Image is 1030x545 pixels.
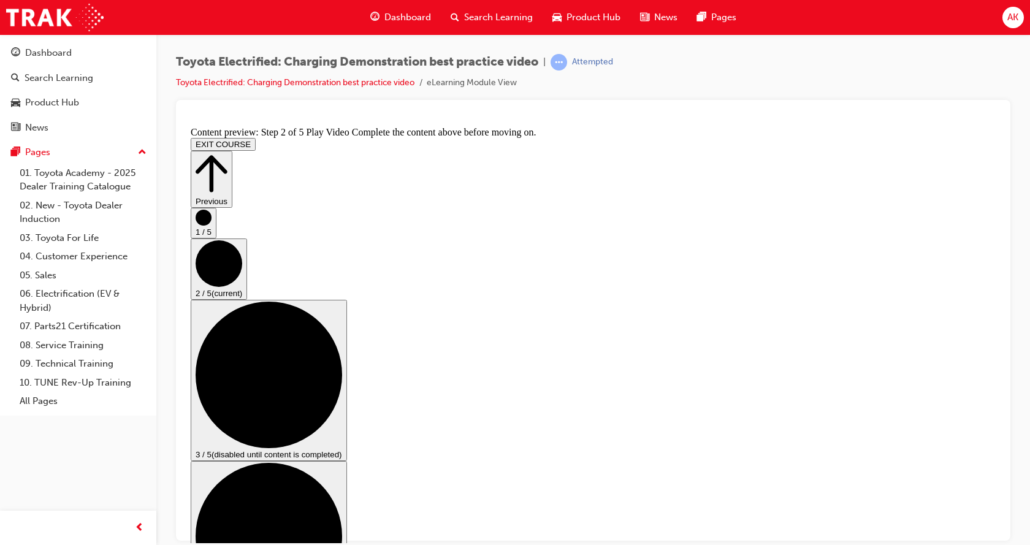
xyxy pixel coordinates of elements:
li: eLearning Module View [427,76,517,90]
a: 06. Electrification (EV & Hybrid) [15,284,151,317]
span: pages-icon [697,10,706,25]
a: 01. Toyota Academy - 2025 Dealer Training Catalogue [15,164,151,196]
span: Dashboard [384,10,431,25]
a: pages-iconPages [687,5,746,30]
a: 03. Toyota For Life [15,229,151,248]
span: guage-icon [370,10,380,25]
span: News [654,10,677,25]
span: 3 / 5 [10,328,26,337]
div: News [25,121,48,135]
button: 2 / 5(current) [5,116,61,178]
div: Content preview: Step 2 of 5 Play Video Complete the content above before moving on. [5,5,810,16]
span: prev-icon [135,520,144,536]
button: Pages [5,141,151,164]
a: 02. New - Toyota Dealer Induction [15,196,151,229]
span: AK [1007,10,1018,25]
span: Toyota Electrified: Charging Demonstration best practice video [176,55,538,69]
span: search-icon [451,10,459,25]
a: search-iconSearch Learning [441,5,543,30]
span: pages-icon [11,147,20,158]
button: 1 / 5 [5,86,31,116]
span: Previous [10,75,42,84]
span: Pages [711,10,736,25]
a: guage-iconDashboard [360,5,441,30]
div: Search Learning [25,71,93,85]
a: Search Learning [5,67,151,90]
span: 1 / 5 [10,105,26,115]
div: Dashboard [25,46,72,60]
a: 07. Parts21 Certification [15,317,151,336]
a: Product Hub [5,91,151,114]
span: car-icon [11,97,20,109]
a: 08. Service Training [15,336,151,355]
span: | [543,55,546,69]
img: Trak [6,4,104,31]
button: 3 / 5(disabled until content is completed) [5,178,161,339]
a: Toyota Electrified: Charging Demonstration best practice video [176,77,414,88]
button: EXIT COURSE [5,16,70,29]
a: car-iconProduct Hub [543,5,630,30]
span: Product Hub [566,10,620,25]
span: guage-icon [11,48,20,59]
span: search-icon [11,73,20,84]
span: car-icon [552,10,562,25]
div: Pages [25,145,50,159]
a: 04. Customer Experience [15,247,151,266]
span: Search Learning [464,10,533,25]
a: 05. Sales [15,266,151,285]
button: Previous [5,29,47,86]
div: Attempted [572,56,613,68]
a: 09. Technical Training [15,354,151,373]
div: Product Hub [25,96,79,110]
span: news-icon [11,123,20,134]
a: News [5,116,151,139]
a: Dashboard [5,42,151,64]
a: 10. TUNE Rev-Up Training [15,373,151,392]
span: learningRecordVerb_ATTEMPT-icon [551,54,567,71]
span: news-icon [640,10,649,25]
a: All Pages [15,392,151,411]
button: DashboardSearch LearningProduct HubNews [5,39,151,141]
a: news-iconNews [630,5,687,30]
button: AK [1002,7,1024,28]
span: up-icon [138,145,147,161]
span: 2 / 5 [10,167,26,176]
